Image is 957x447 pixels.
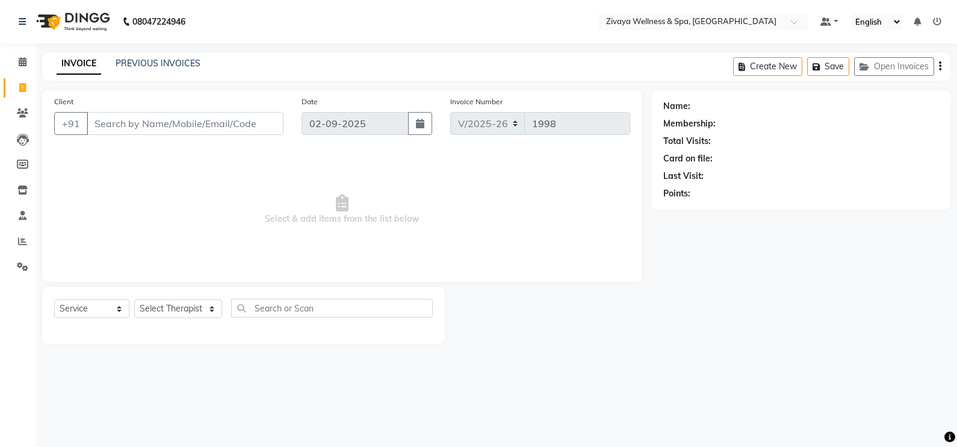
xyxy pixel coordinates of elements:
div: Membership: [663,117,716,130]
div: Last Visit: [663,170,704,183]
button: Create New [733,57,802,76]
label: Date [302,96,318,107]
div: Total Visits: [663,135,711,148]
div: Name: [663,100,690,113]
input: Search or Scan [231,299,433,317]
button: +91 [54,112,88,135]
a: INVOICE [57,53,101,75]
b: 08047224946 [132,5,185,39]
label: Invoice Number [450,96,503,107]
button: Save [807,57,849,76]
button: Open Invoices [854,57,934,76]
div: Points: [663,187,690,200]
img: logo [31,5,113,39]
div: Card on file: [663,152,713,165]
a: PREVIOUS INVOICES [116,58,200,69]
span: Select & add items from the list below [54,149,630,270]
label: Client [54,96,73,107]
input: Search by Name/Mobile/Email/Code [87,112,283,135]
